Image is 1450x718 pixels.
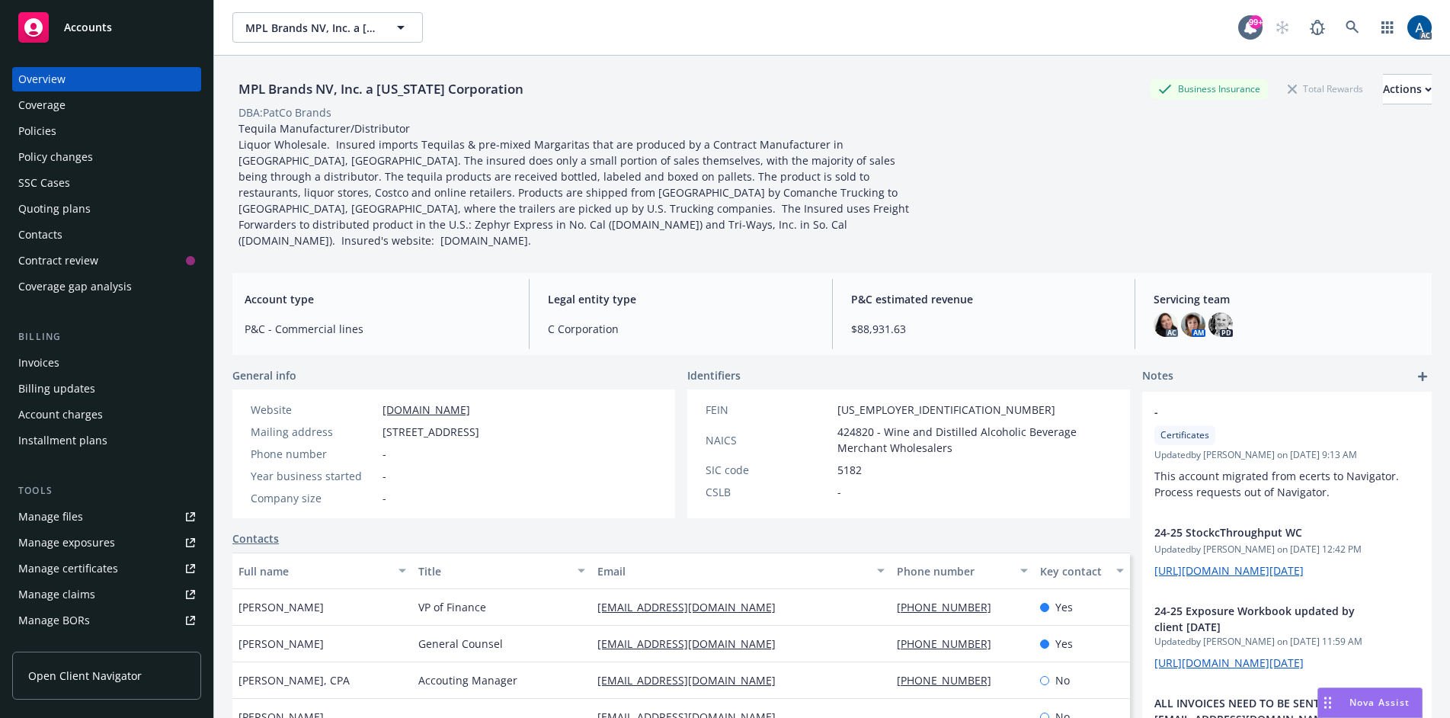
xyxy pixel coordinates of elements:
span: VP of Finance [418,599,486,615]
a: SSC Cases [12,171,201,195]
span: Updated by [PERSON_NAME] on [DATE] 12:42 PM [1154,543,1420,556]
span: This account migrated from ecerts to Navigator. Process requests out of Navigator. [1154,469,1402,499]
a: [PHONE_NUMBER] [897,600,1003,614]
span: General Counsel [418,636,503,652]
div: Manage exposures [18,530,115,555]
div: 24-25 Exposure Workbook updated by client [DATE]Updatedby [PERSON_NAME] on [DATE] 11:59 AM[URL][D... [1142,591,1432,683]
div: Key contact [1040,563,1107,579]
span: Yes [1055,599,1073,615]
a: Manage exposures [12,530,201,555]
span: General info [232,367,296,383]
a: Billing updates [12,377,201,401]
button: Phone number [891,553,1034,589]
span: - [383,490,386,506]
div: Mailing address [251,424,376,440]
button: Full name [232,553,412,589]
span: [PERSON_NAME] [238,636,324,652]
a: Search [1337,12,1368,43]
span: Nova Assist [1349,696,1410,709]
a: [DOMAIN_NAME] [383,402,470,417]
a: Policy changes [12,145,201,169]
a: [EMAIL_ADDRESS][DOMAIN_NAME] [597,673,788,688]
a: [EMAIL_ADDRESS][DOMAIN_NAME] [597,600,788,614]
span: Certificates [1160,428,1209,442]
div: 99+ [1249,15,1263,29]
a: Invoices [12,351,201,375]
a: Manage certificates [12,556,201,581]
a: Contacts [232,530,279,547]
div: Billing updates [18,377,95,401]
a: Report a Bug [1302,12,1333,43]
img: photo [1208,313,1233,337]
div: SIC code [706,462,831,478]
div: Manage certificates [18,556,118,581]
a: Accounts [12,6,201,49]
img: photo [1407,15,1432,40]
div: Contacts [18,223,62,247]
span: Accounts [64,21,112,34]
div: Title [418,563,569,579]
span: Updated by [PERSON_NAME] on [DATE] 11:59 AM [1154,635,1420,649]
a: [EMAIL_ADDRESS][DOMAIN_NAME] [597,636,788,651]
div: FEIN [706,402,831,418]
a: Coverage [12,93,201,117]
a: Contacts [12,223,201,247]
span: Account type [245,291,511,307]
a: Manage BORs [12,608,201,633]
div: Manage claims [18,582,95,607]
div: Overview [18,67,66,91]
span: Legal entity type [548,291,814,307]
span: Open Client Navigator [28,668,142,684]
div: Full name [238,563,389,579]
div: DBA: PatCo Brands [238,104,331,120]
span: 424820 - Wine and Distilled Alcoholic Beverage Merchant Wholesalers [837,424,1112,456]
div: Year business started [251,468,376,484]
span: Updated by [PERSON_NAME] on [DATE] 9:13 AM [1154,448,1420,462]
div: Total Rewards [1280,79,1371,98]
span: - [383,446,386,462]
a: Switch app [1372,12,1403,43]
div: Tools [12,483,201,498]
button: Email [591,553,891,589]
a: [URL][DOMAIN_NAME][DATE] [1154,563,1304,578]
div: Drag to move [1318,688,1337,717]
span: C Corporation [548,321,814,337]
span: No [1055,672,1070,688]
a: Installment plans [12,428,201,453]
span: Identifiers [687,367,741,383]
span: 24-25 StockcThroughput WC [1154,524,1380,540]
div: Contract review [18,248,98,273]
div: Phone number [897,563,1011,579]
span: [STREET_ADDRESS] [383,424,479,440]
div: Phone number [251,446,376,462]
span: - [1154,404,1380,420]
a: Account charges [12,402,201,427]
button: Title [412,553,592,589]
div: NAICS [706,432,831,448]
span: - [383,468,386,484]
span: Tequila Manufacturer/Distributor Liquor Wholesale. Insured imports Tequilas & pre-mixed Margarita... [238,121,912,248]
div: Manage files [18,505,83,529]
div: Invoices [18,351,59,375]
div: CSLB [706,484,831,500]
div: Actions [1383,75,1432,104]
span: Yes [1055,636,1073,652]
span: [PERSON_NAME] [238,599,324,615]
span: $88,931.63 [851,321,1117,337]
div: Quoting plans [18,197,91,221]
div: Email [597,563,868,579]
a: Manage files [12,505,201,529]
span: 24-25 Exposure Workbook updated by client [DATE] [1154,603,1380,635]
a: Contract review [12,248,201,273]
button: Nova Assist [1317,688,1423,718]
a: [PHONE_NUMBER] [897,673,1003,688]
div: Summary of insurance [18,634,134,659]
div: 24-25 StockcThroughput WCUpdatedby [PERSON_NAME] on [DATE] 12:42 PM[URL][DOMAIN_NAME][DATE] [1142,512,1432,591]
div: Company size [251,490,376,506]
div: Policy changes [18,145,93,169]
button: Key contact [1034,553,1130,589]
a: Summary of insurance [12,634,201,659]
div: Manage BORs [18,608,90,633]
span: - [837,484,841,500]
